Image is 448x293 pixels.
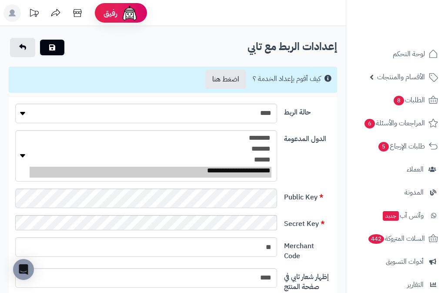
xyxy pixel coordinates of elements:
span: لوحة التحكم [393,48,425,60]
a: العملاء [351,159,443,180]
span: التقارير [407,279,424,291]
span: المراجعات والأسئلة [364,117,425,129]
span: أدوات التسويق [386,256,424,268]
label: إظهار شعار تابي في صفحة المنتج [281,268,334,292]
span: وآتس آب [382,209,424,222]
a: لوحة التحكم [351,44,443,64]
span: الطلبات [393,94,425,106]
label: الدول المدعومة [281,130,334,144]
a: تحديثات المنصة [23,4,45,24]
small: كيف أقوم بإعداد الخدمة ؟ [253,74,321,84]
span: العملاء [407,163,424,175]
a: المدونة [351,182,443,203]
a: طلبات الإرجاع5 [351,136,443,157]
span: السلات المتروكة [368,232,425,245]
a: السلات المتروكة442 [351,228,443,249]
span: رفيق [104,8,117,18]
h2: إعدادات الربط مع تابي [9,38,337,56]
span: طلبات الإرجاع [378,140,425,152]
a: المراجعات والأسئلة6 [351,113,443,134]
label: حالة الربط [281,104,334,118]
a: أدوات التسويق [351,251,443,272]
span: 442 [368,234,384,244]
span: الأقسام والمنتجات [377,71,425,83]
label: Merchant Code [281,237,334,261]
span: المدونة [405,186,424,199]
span: جديد [383,211,399,221]
label: Public Key [281,189,334,202]
span: 6 [364,119,375,128]
img: logo-2.png [389,24,440,42]
label: Secret Key [281,215,334,229]
span: 5 [378,142,389,152]
a: اضغط هنا [205,70,246,89]
a: الطلبات8 [351,90,443,111]
img: ai-face.png [121,4,138,22]
div: Open Intercom Messenger [13,259,34,280]
a: وآتس آبجديد [351,205,443,226]
span: 8 [394,96,404,105]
